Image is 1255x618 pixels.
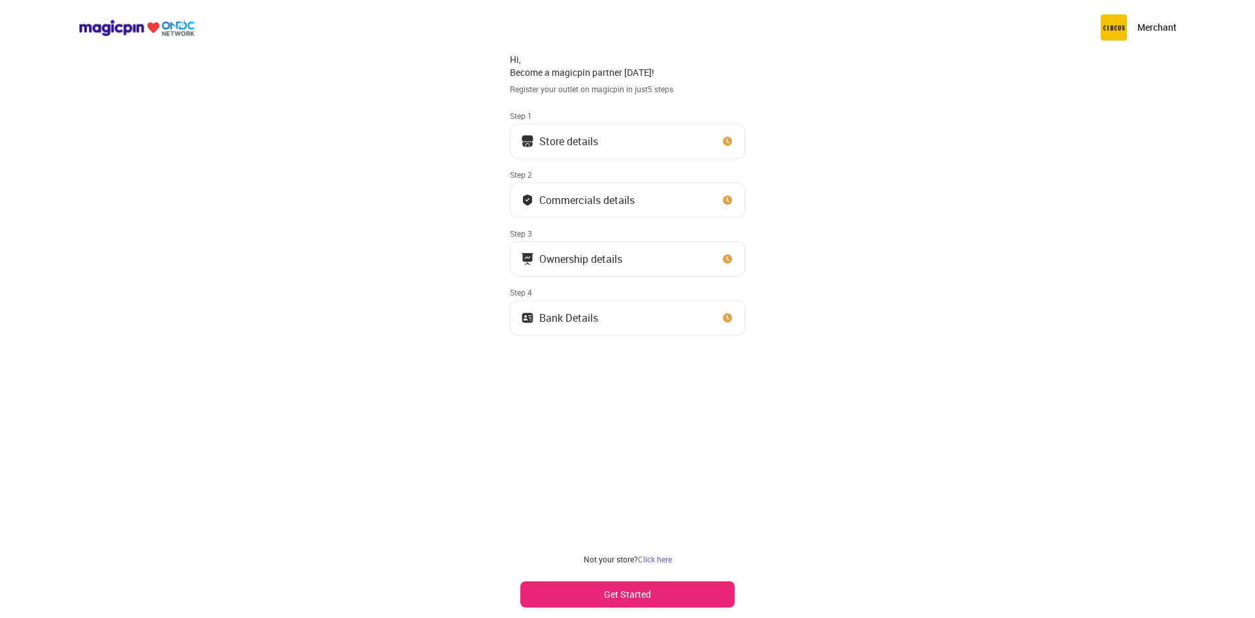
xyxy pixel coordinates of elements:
span: Not your store? [584,554,638,564]
button: Store details [510,124,745,159]
div: Step 3 [510,228,745,239]
img: ownership_icon.37569ceb.svg [521,311,534,324]
div: Bank Details [539,315,598,321]
img: ondc-logo-new-small.8a59708e.svg [78,19,195,37]
img: clock_icon_new.67dbf243.svg [721,194,734,207]
div: Step 1 [510,111,745,121]
img: clock_icon_new.67dbf243.svg [721,135,734,148]
button: Ownership details [510,241,745,277]
div: Ownership details [539,256,622,262]
img: storeIcon.9b1f7264.svg [521,135,534,148]
img: clock_icon_new.67dbf243.svg [721,311,734,324]
a: Click here [638,554,672,564]
div: Store details [539,138,598,145]
img: circus.b677b59b.png [1101,14,1127,41]
img: bank_details_tick.fdc3558c.svg [521,194,534,207]
button: Commercials details [510,182,745,218]
button: Bank Details [510,300,745,335]
div: Hi, Become a magicpin partner [DATE]! [510,53,745,78]
div: Step 2 [510,169,745,180]
img: clock_icon_new.67dbf243.svg [721,252,734,266]
p: Merchant [1137,21,1177,34]
div: Commercials details [539,197,635,203]
div: Step 4 [510,287,745,298]
button: Get Started [520,581,735,608]
img: commercials_icon.983f7837.svg [521,252,534,266]
div: Register your outlet on magicpin in just 5 steps [510,84,745,95]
